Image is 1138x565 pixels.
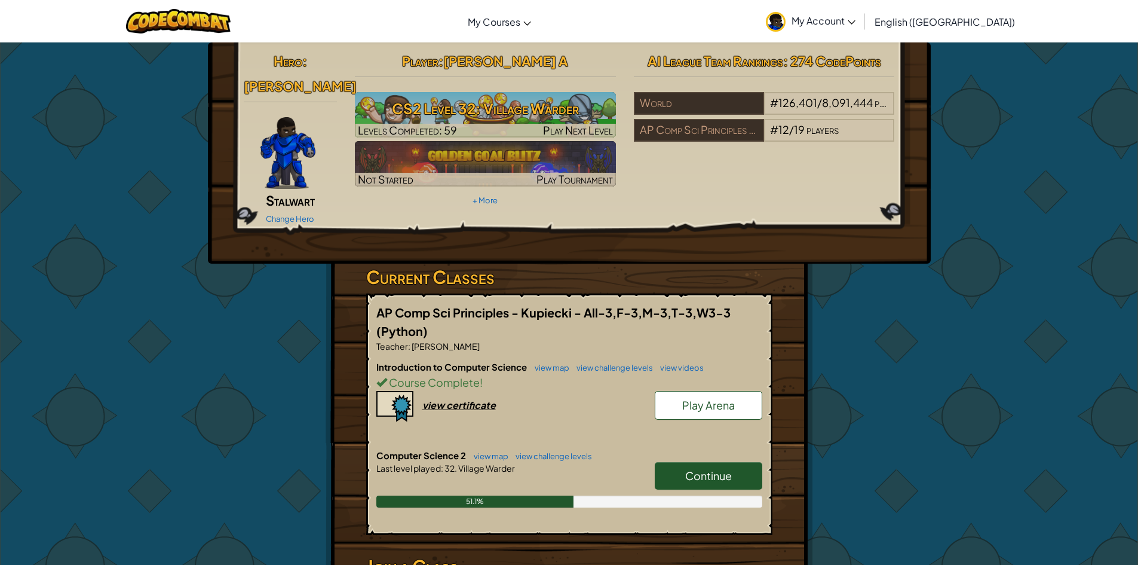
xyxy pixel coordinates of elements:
img: CS2 Level 32: Village Warder [355,92,616,138]
a: World#126,401/8,091,444players [634,103,895,117]
span: Teacher [376,341,408,352]
a: view map [529,363,569,372]
a: Play Next Level [355,92,616,138]
span: Village Warder [457,463,515,474]
span: ! [480,375,483,389]
a: view challenge levels [570,363,653,372]
span: : 274 CodePoints [783,53,881,69]
span: Continue [685,469,732,482]
span: Course Complete [387,375,480,389]
span: (Python) [376,323,428,338]
span: / [789,123,794,136]
div: view certificate [422,399,496,411]
span: 12 [778,123,789,136]
span: / [817,96,822,109]
img: CodeCombat logo [126,9,231,33]
span: Stalwart [266,192,315,209]
span: Computer Science 2 [376,450,468,461]
span: Play Tournament [536,172,613,186]
span: Last level played [376,463,441,474]
span: : [441,463,443,474]
span: Levels Completed: 59 [358,123,457,137]
span: Play Arena [682,398,735,412]
span: Play Next Level [543,123,613,137]
a: view certificate [376,399,496,411]
a: view videos [654,363,704,372]
a: view map [468,451,508,461]
span: AP Comp Sci Principles - Kupiecki - All-3,F-3,M-3,T-3,W3-3 [376,305,731,320]
span: [PERSON_NAME] A [443,53,568,69]
span: Not Started [358,172,413,186]
span: : [438,53,443,69]
h3: CS2 Level 32: Village Warder [355,95,616,122]
span: : [302,53,307,69]
span: players [875,96,907,109]
div: 51.1% [376,496,573,508]
a: My Account [760,2,861,40]
div: World [634,92,764,115]
img: avatar [766,12,786,32]
span: # [770,123,778,136]
a: My Courses [462,5,537,38]
span: My Account [792,14,855,27]
span: # [770,96,778,109]
span: AI League Team Rankings [648,53,783,69]
a: Not StartedPlay Tournament [355,141,616,187]
span: [PERSON_NAME] [244,78,357,94]
span: 126,401 [778,96,817,109]
img: certificate-icon.png [376,391,413,422]
span: English ([GEOGRAPHIC_DATA]) [875,16,1015,28]
img: Gordon-selection-pose.png [260,117,315,189]
div: AP Comp Sci Principles - Kupiecki - All-3,F-3,M-3,T-3,W3-3 [634,119,764,142]
img: Golden Goal [355,141,616,187]
a: Change Hero [266,214,314,224]
span: 32. [443,463,457,474]
span: My Courses [468,16,520,28]
h3: Current Classes [366,264,772,291]
span: Hero [274,53,302,69]
span: [PERSON_NAME] [410,341,480,352]
span: : [408,341,410,352]
a: + More [473,196,498,205]
span: 19 [794,123,805,136]
a: view challenge levels [510,451,592,461]
a: AP Comp Sci Principles - Kupiecki - All-3,F-3,M-3,T-3,W3-3#12/19players [634,130,895,144]
span: players [806,123,839,136]
span: Player [402,53,438,69]
span: 8,091,444 [822,96,873,109]
a: English ([GEOGRAPHIC_DATA]) [869,5,1021,38]
span: Introduction to Computer Science [376,361,529,372]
